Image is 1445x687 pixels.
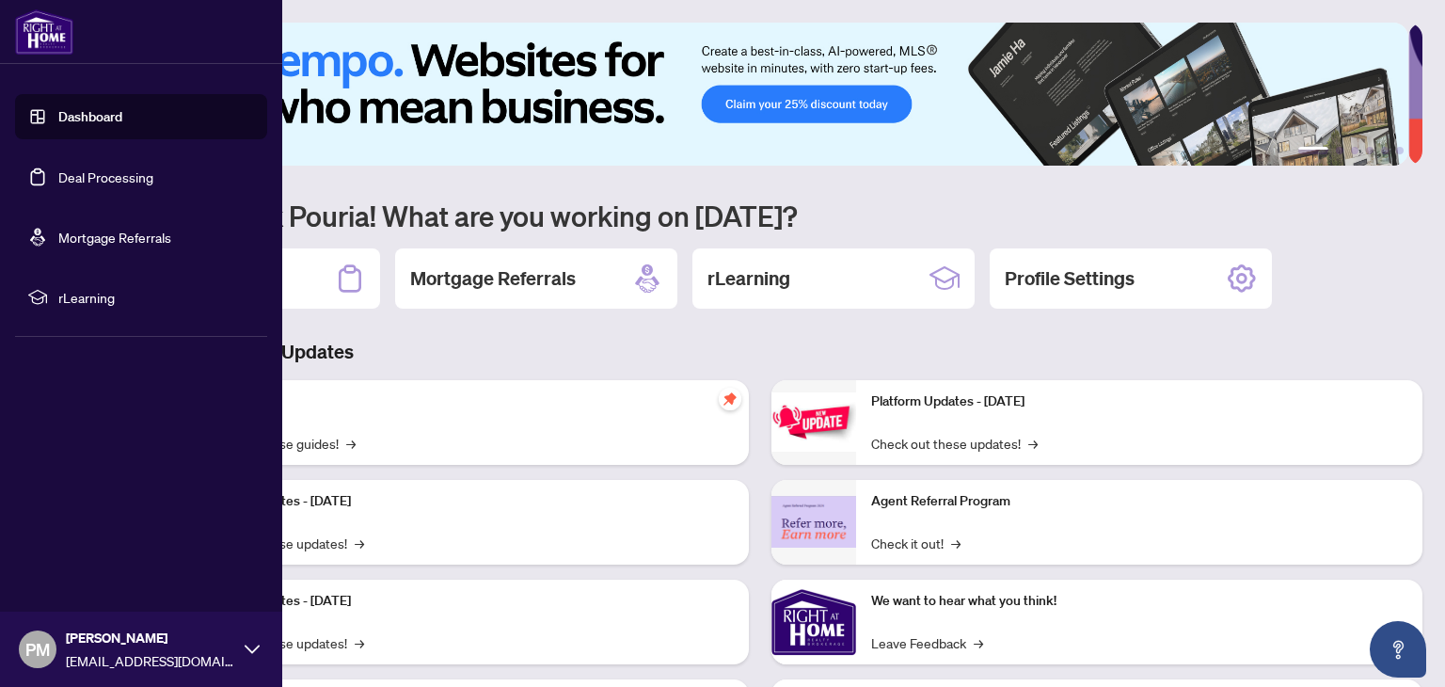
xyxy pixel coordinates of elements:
a: Check out these updates!→ [871,433,1038,454]
p: Platform Updates - [DATE] [198,491,734,512]
h1: Welcome back Pouria! What are you working on [DATE]? [98,198,1422,233]
p: Agent Referral Program [871,491,1407,512]
h2: rLearning [707,265,790,292]
span: rLearning [58,287,254,308]
h2: Profile Settings [1005,265,1135,292]
span: → [974,632,983,653]
span: → [346,433,356,454]
h3: Brokerage & Industry Updates [98,339,1422,365]
button: 2 [1336,147,1343,154]
a: Dashboard [58,108,122,125]
span: PM [25,636,50,663]
img: We want to hear what you think! [771,580,856,664]
p: Self-Help [198,391,734,412]
button: 1 [1298,147,1328,154]
a: Deal Processing [58,168,153,185]
a: Mortgage Referrals [58,229,171,246]
button: 4 [1366,147,1374,154]
button: 5 [1381,147,1389,154]
img: logo [15,9,73,55]
span: → [355,632,364,653]
span: → [1028,433,1038,454]
span: → [951,533,961,553]
img: Agent Referral Program [771,496,856,548]
a: Check it out!→ [871,533,961,553]
img: Slide 0 [98,23,1408,166]
span: [PERSON_NAME] [66,628,235,648]
p: Platform Updates - [DATE] [871,391,1407,412]
h2: Mortgage Referrals [410,265,576,292]
span: pushpin [719,388,741,410]
button: 6 [1396,147,1404,154]
a: Leave Feedback→ [871,632,983,653]
p: We want to hear what you think! [871,591,1407,612]
span: [EMAIL_ADDRESS][DOMAIN_NAME] [66,650,235,671]
img: Platform Updates - June 23, 2025 [771,392,856,452]
button: 3 [1351,147,1358,154]
span: → [355,533,364,553]
button: Open asap [1370,621,1426,678]
p: Platform Updates - [DATE] [198,591,734,612]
